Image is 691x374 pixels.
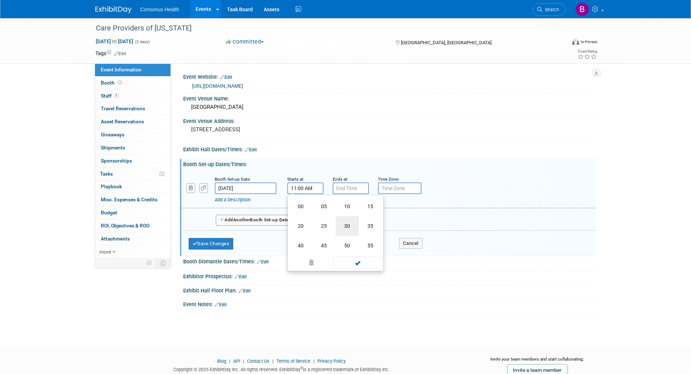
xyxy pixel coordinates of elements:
input: Time Zone [378,182,421,194]
span: [GEOGRAPHIC_DATA], [GEOGRAPHIC_DATA] [401,40,491,45]
button: AddAnotherBooth Set-up Date [216,215,293,226]
span: 1 [114,93,119,98]
span: Giveaways [101,132,124,137]
td: 25 [312,216,336,236]
input: Start Time [287,182,324,194]
a: API [233,358,240,364]
td: 20 [289,216,312,236]
small: Ends at: [333,177,348,182]
span: Misc. Expenses & Credits [101,197,157,202]
a: Playbook [95,180,170,193]
td: 45 [312,236,336,255]
a: Staff1 [95,90,170,102]
a: Terms of Service [276,358,310,364]
span: more [99,249,111,255]
a: ROI, Objectives & ROO [95,219,170,232]
td: Toggle Event Tabs [156,258,170,268]
a: more [95,246,170,258]
a: Asset Reservations [95,115,170,128]
a: Edit [257,259,269,264]
pre: [STREET_ADDRESS] [191,126,347,133]
a: Attachments [95,233,170,245]
td: 30 [336,216,359,236]
a: Done [333,258,383,268]
div: Event Rating [577,50,597,53]
td: Personalize Event Tab Strip [143,258,156,268]
a: Edit [220,75,232,80]
span: | [312,358,316,364]
div: Event Website: [183,71,596,81]
button: Cancel [399,238,423,249]
span: | [271,358,275,364]
td: 50 [336,236,359,255]
a: Edit [239,288,251,293]
div: Event Venue Address: [183,116,596,125]
div: Exhibitor Prospectus: [183,271,596,280]
a: Budget [95,206,170,219]
span: Another [233,217,250,222]
td: 15 [359,197,382,216]
input: Date [215,182,276,194]
a: Privacy Policy [317,358,346,364]
small: Starts at: [287,177,304,182]
small: Booth Set-up Date: [215,177,251,182]
td: 10 [336,197,359,216]
button: Committed [223,38,267,46]
span: Travel Reservations [101,106,145,111]
span: Shipments [101,145,125,151]
img: ExhibitDay [95,6,132,13]
a: Edit [114,51,126,56]
a: Blog [217,358,226,364]
div: Exhibit Hall Dates/Times: [183,144,596,153]
a: [URL][DOMAIN_NAME] [192,83,243,89]
input: End Time [333,182,369,194]
span: | [241,358,246,364]
span: Attachments [101,236,130,242]
span: Search [542,7,559,12]
td: 35 [359,216,382,236]
div: Booth Dismantle Dates/Times: [183,256,596,266]
button: Save Changes [189,238,234,250]
a: Sponsorships [95,155,170,167]
sup: ® [300,366,303,370]
span: Booth [101,80,123,86]
span: [DATE] [DATE] [95,38,133,45]
a: Contact Us [247,358,270,364]
a: Event Information [95,63,170,76]
span: | [227,358,232,364]
a: Misc. Expenses & Credits [95,193,170,206]
div: In-Person [580,39,597,45]
div: Exhibit Hall Floor Plan: [183,285,596,295]
a: Clear selection [289,258,334,268]
a: Search [532,3,566,16]
span: Asset Reservations [101,119,144,124]
a: Tasks [95,168,170,180]
span: Consonus Health [140,7,179,12]
span: Staff [101,93,119,99]
td: 00 [289,197,312,216]
span: to [111,38,118,44]
td: Tags [95,50,126,57]
span: (2 days) [135,40,150,44]
span: Playbook [101,184,122,189]
img: Bridget Crane [575,3,589,16]
span: Event Information [101,67,141,73]
span: Budget [101,210,117,215]
div: Booth Set-up Dates/Times: [183,159,596,168]
div: Event Format [523,38,598,49]
span: ROI, Objectives & ROO [101,223,149,229]
small: Time Zone: [378,177,399,182]
img: Format-Inperson.png [572,39,579,45]
td: 40 [289,236,312,255]
span: Sponsorships [101,158,132,164]
div: Copyright © 2025 ExhibitDay, Inc. All rights reserved. ExhibitDay is a registered trademark of Ex... [95,365,468,373]
div: Event Notes: [183,299,596,308]
div: [GEOGRAPHIC_DATA] [189,102,591,113]
a: Booth [95,77,170,89]
a: Shipments [95,141,170,154]
td: 55 [359,236,382,255]
span: Booth not reserved yet [116,80,123,85]
div: Event Venue Name: [183,93,596,102]
a: Travel Reservations [95,102,170,115]
span: Tasks [100,171,113,177]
